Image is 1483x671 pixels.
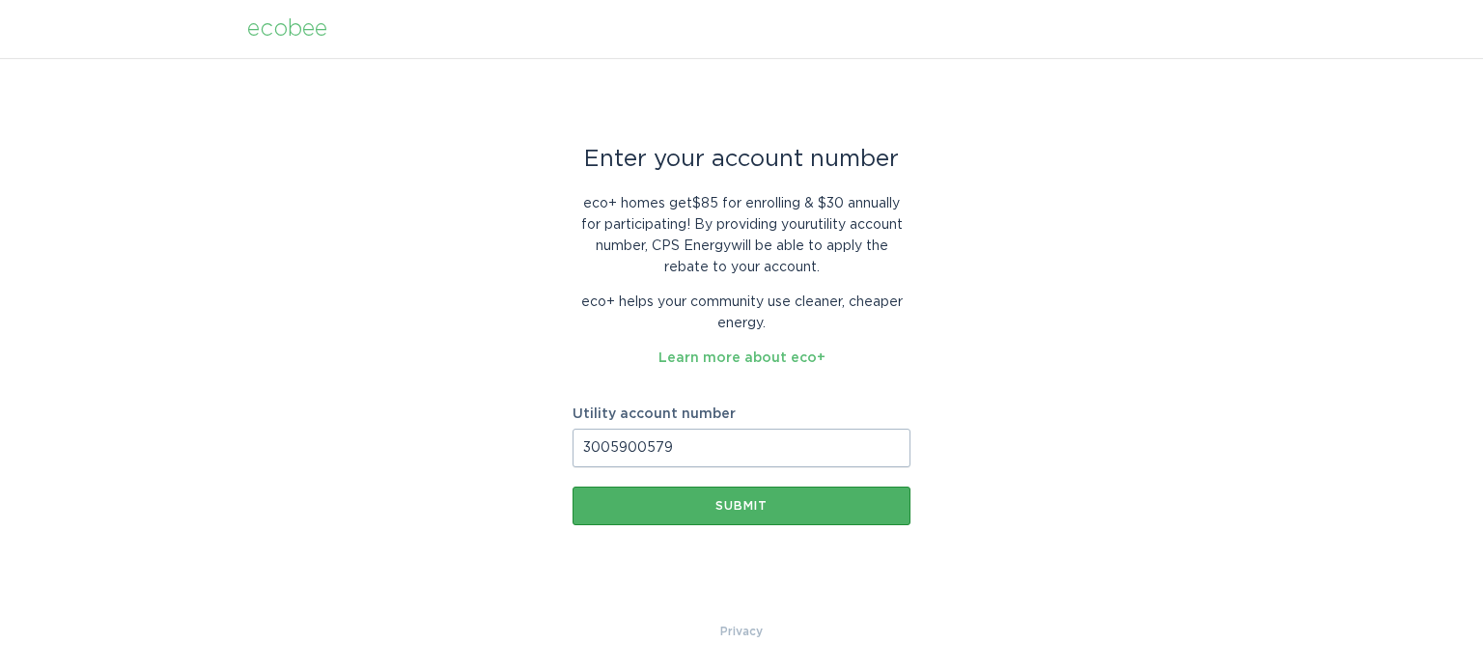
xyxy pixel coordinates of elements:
label: Utility account number [573,407,910,421]
button: Submit [573,487,910,525]
div: ecobee [247,18,327,40]
a: Privacy Policy & Terms of Use [720,621,763,642]
p: eco+ homes get $85 for enrolling & $30 annually for participating ! By providing your utility acc... [573,193,910,278]
div: Enter your account number [573,149,910,170]
a: Learn more about eco+ [658,351,825,365]
div: Submit [582,500,901,512]
p: eco+ helps your community use cleaner, cheaper energy. [573,292,910,334]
